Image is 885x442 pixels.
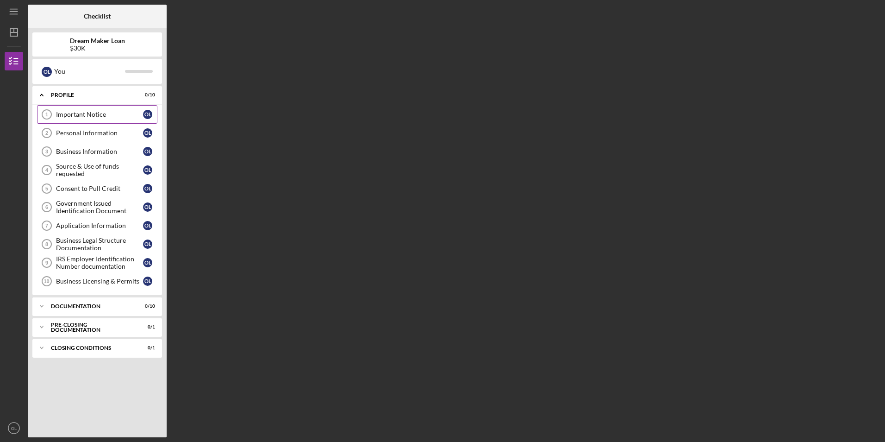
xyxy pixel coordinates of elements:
tspan: 9 [45,260,48,265]
tspan: 6 [45,204,48,210]
a: 9IRS Employer Identification Number documentationOL [37,253,157,272]
div: Business Legal Structure Documentation [56,237,143,252]
div: O L [42,67,52,77]
text: OL [11,426,17,431]
a: 4Source & Use of funds requestedOL [37,161,157,179]
div: Documentation [51,303,132,309]
div: Application Information [56,222,143,229]
tspan: 5 [45,186,48,191]
a: 6Government Issued Identification DocumentOL [37,198,157,216]
div: Business Information [56,148,143,155]
a: 8Business Legal Structure DocumentationOL [37,235,157,253]
div: 0 / 1 [138,345,155,351]
a: 5Consent to Pull CreditOL [37,179,157,198]
div: Government Issued Identification Document [56,200,143,215]
div: O L [143,277,152,286]
tspan: 7 [45,223,48,228]
a: 7Application InformationOL [37,216,157,235]
div: O L [143,202,152,212]
tspan: 8 [45,241,48,247]
div: O L [143,128,152,138]
div: Business Licensing & Permits [56,278,143,285]
tspan: 3 [45,149,48,154]
div: O L [143,147,152,156]
div: Profile [51,92,132,98]
div: O L [143,165,152,175]
button: OL [5,419,23,437]
tspan: 1 [45,112,48,117]
b: Checklist [84,13,111,20]
div: O L [143,258,152,267]
div: 0 / 10 [138,303,155,309]
div: Source & Use of funds requested [56,163,143,177]
div: O L [143,184,152,193]
div: O L [143,240,152,249]
div: IRS Employer Identification Number documentation [56,255,143,270]
div: $30K [70,44,125,52]
div: Personal Information [56,129,143,137]
tspan: 10 [44,278,49,284]
a: 1Important NoticeOL [37,105,157,124]
b: Dream Maker Loan [70,37,125,44]
a: 2Personal InformationOL [37,124,157,142]
div: Consent to Pull Credit [56,185,143,192]
tspan: 4 [45,167,49,173]
div: You [54,63,125,79]
a: 3Business InformationOL [37,142,157,161]
div: Pre-Closing Documentation [51,322,132,333]
div: Important Notice [56,111,143,118]
div: O L [143,110,152,119]
div: 0 / 1 [138,324,155,330]
tspan: 2 [45,130,48,136]
div: 0 / 10 [138,92,155,98]
div: O L [143,221,152,230]
div: Closing Conditions [51,345,132,351]
a: 10Business Licensing & PermitsOL [37,272,157,290]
